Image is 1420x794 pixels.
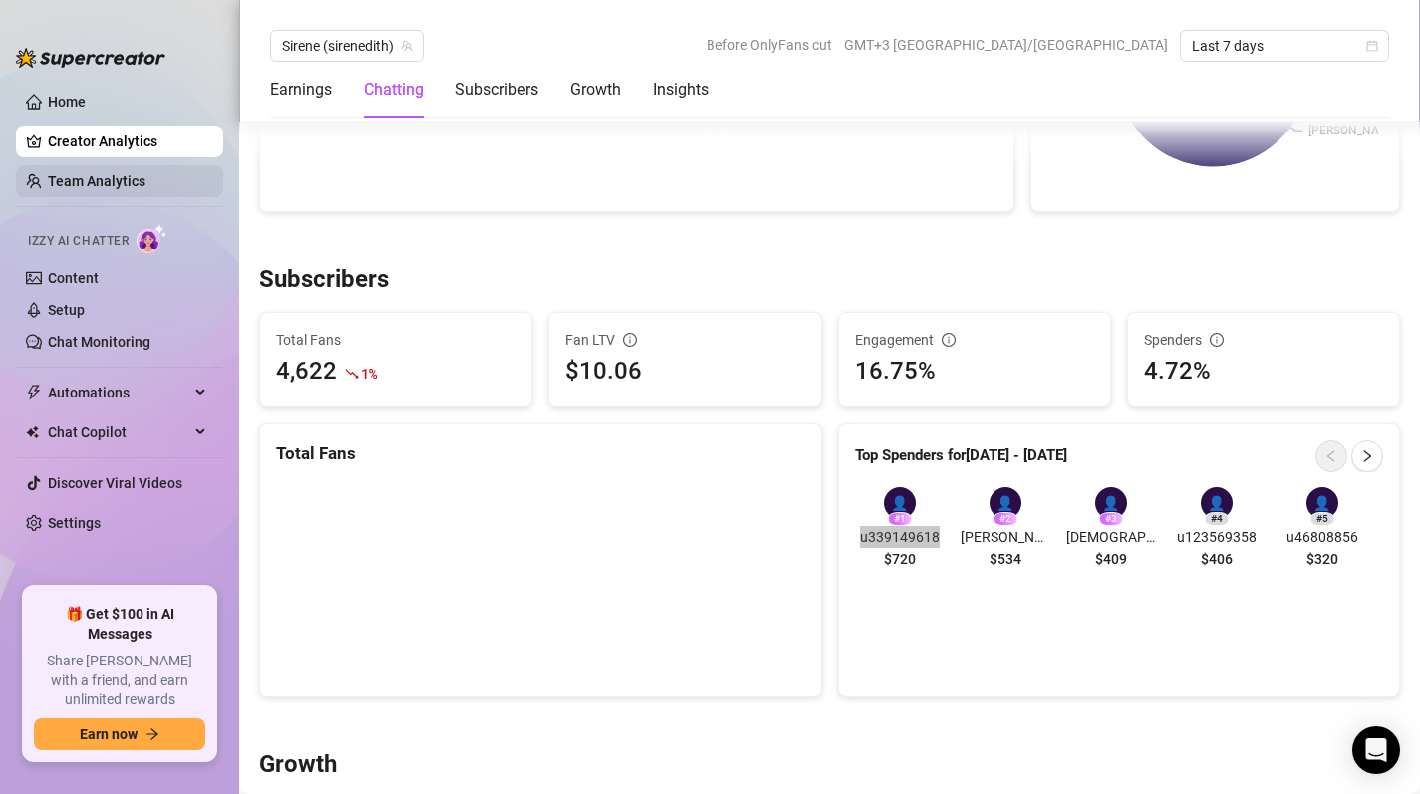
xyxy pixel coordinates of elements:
span: fall [345,367,359,381]
span: Total Fans [276,329,515,351]
span: [DEMOGRAPHIC_DATA] [1066,526,1156,548]
img: logo-BBDzfeDw.svg [16,48,165,68]
span: u46808856 [1278,526,1367,548]
span: Before OnlyFans cut [707,30,832,60]
span: calendar [1366,40,1378,52]
span: $320 [1306,548,1338,570]
div: # 3 [1099,512,1123,526]
div: # 4 [1205,512,1229,526]
span: info-circle [623,333,637,347]
div: Total Fans [276,440,805,467]
span: $406 [1201,548,1233,570]
div: Engagement [855,329,1094,351]
span: team [401,40,413,52]
span: $534 [990,548,1021,570]
div: 👤 [1095,487,1127,519]
a: Creator Analytics [48,126,207,157]
text: [PERSON_NAME] [1308,125,1400,138]
a: Team Analytics [48,173,145,189]
div: 4.72% [1144,353,1383,391]
div: $10.06 [565,353,804,391]
div: Fan LTV [565,329,804,351]
button: Earn nowarrow-right [34,718,205,750]
h3: Growth [259,749,337,781]
div: Growth [570,78,621,102]
span: Last 7 days [1192,31,1377,61]
span: Share [PERSON_NAME] with a friend, and earn unlimited rewards [34,652,205,710]
div: 16.75% [855,353,1094,391]
span: thunderbolt [26,385,42,400]
span: u123569358 [1172,526,1262,548]
div: 👤 [884,487,916,519]
div: 👤 [990,487,1021,519]
div: 👤 [1201,487,1233,519]
div: # 2 [994,512,1017,526]
div: # 5 [1310,512,1334,526]
span: [PERSON_NAME] [961,526,1050,548]
div: 👤 [1306,487,1338,519]
span: Automations [48,377,189,408]
span: arrow-right [145,727,159,741]
span: Izzy AI Chatter [28,232,129,251]
div: Subscribers [455,78,538,102]
a: Setup [48,302,85,318]
a: Home [48,94,86,110]
div: 4,622 [276,353,337,391]
span: 1 % [361,364,376,383]
span: Earn now [80,726,138,742]
h3: Subscribers [259,264,389,296]
div: Insights [653,78,709,102]
div: # 1 [888,512,912,526]
div: Open Intercom Messenger [1352,726,1400,774]
a: Settings [48,515,101,531]
span: u339149618 [855,526,945,548]
span: info-circle [1210,333,1224,347]
span: info-circle [942,333,956,347]
img: Chat Copilot [26,425,39,439]
span: $720 [884,548,916,570]
div: Spenders [1144,329,1383,351]
div: Chatting [364,78,424,102]
span: GMT+3 [GEOGRAPHIC_DATA]/[GEOGRAPHIC_DATA] [844,30,1168,60]
span: Sirene (sirenedith) [282,31,412,61]
article: Top Spenders for [DATE] - [DATE] [855,444,1067,468]
div: Earnings [270,78,332,102]
span: $409 [1095,548,1127,570]
a: Content [48,270,99,286]
a: Chat Monitoring [48,334,150,350]
img: AI Chatter [137,224,167,253]
a: Discover Viral Videos [48,475,182,491]
span: right [1360,449,1374,463]
span: Chat Copilot [48,416,189,448]
span: 🎁 Get $100 in AI Messages [34,605,205,644]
